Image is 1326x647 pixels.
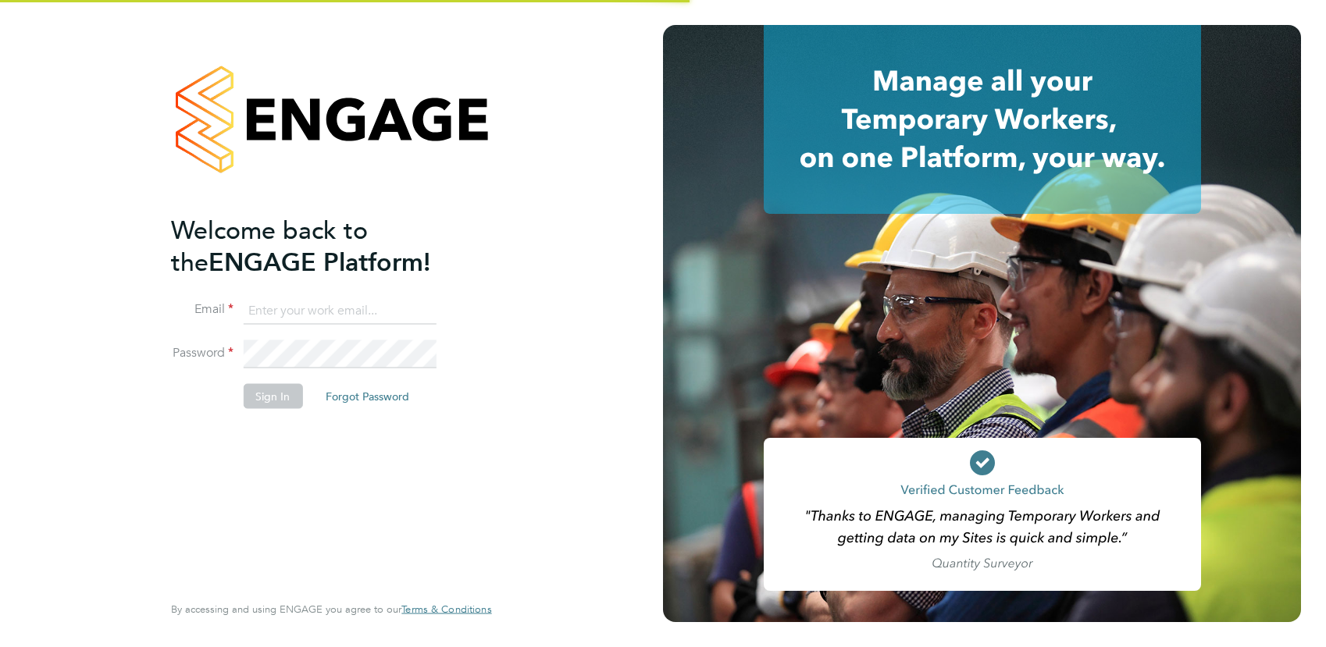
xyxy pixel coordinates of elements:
span: Terms & Conditions [401,603,491,616]
label: Password [171,345,233,361]
label: Email [171,301,233,318]
span: By accessing and using ENGAGE you agree to our [171,603,491,616]
span: Welcome back to the [171,215,368,277]
a: Terms & Conditions [401,603,491,616]
button: Sign In [243,384,302,409]
input: Enter your work email... [243,297,436,325]
h2: ENGAGE Platform! [171,214,476,278]
button: Forgot Password [313,384,422,409]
